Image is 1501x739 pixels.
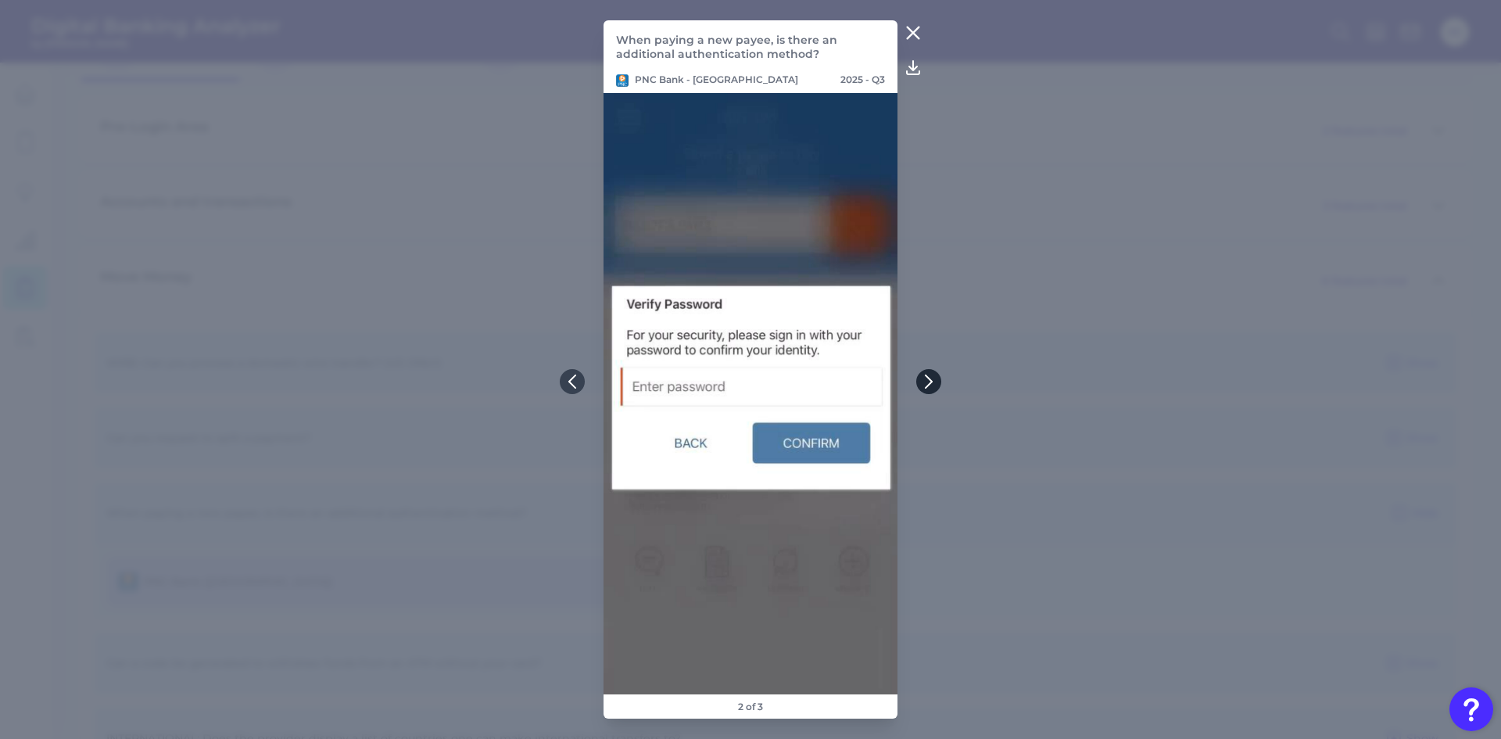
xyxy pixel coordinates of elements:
[616,74,629,87] img: PNC Bank
[732,694,769,719] footer: 2 of 3
[1449,687,1493,731] button: Open Resource Center
[616,33,885,61] p: When paying a new payee, is there an additional authentication method?
[616,74,798,87] p: PNC Bank - [GEOGRAPHIC_DATA]
[604,93,897,694] img: 890 01 PNC-US-2025-Q3-RC-MOS.png
[840,74,885,87] p: 2025 - Q3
